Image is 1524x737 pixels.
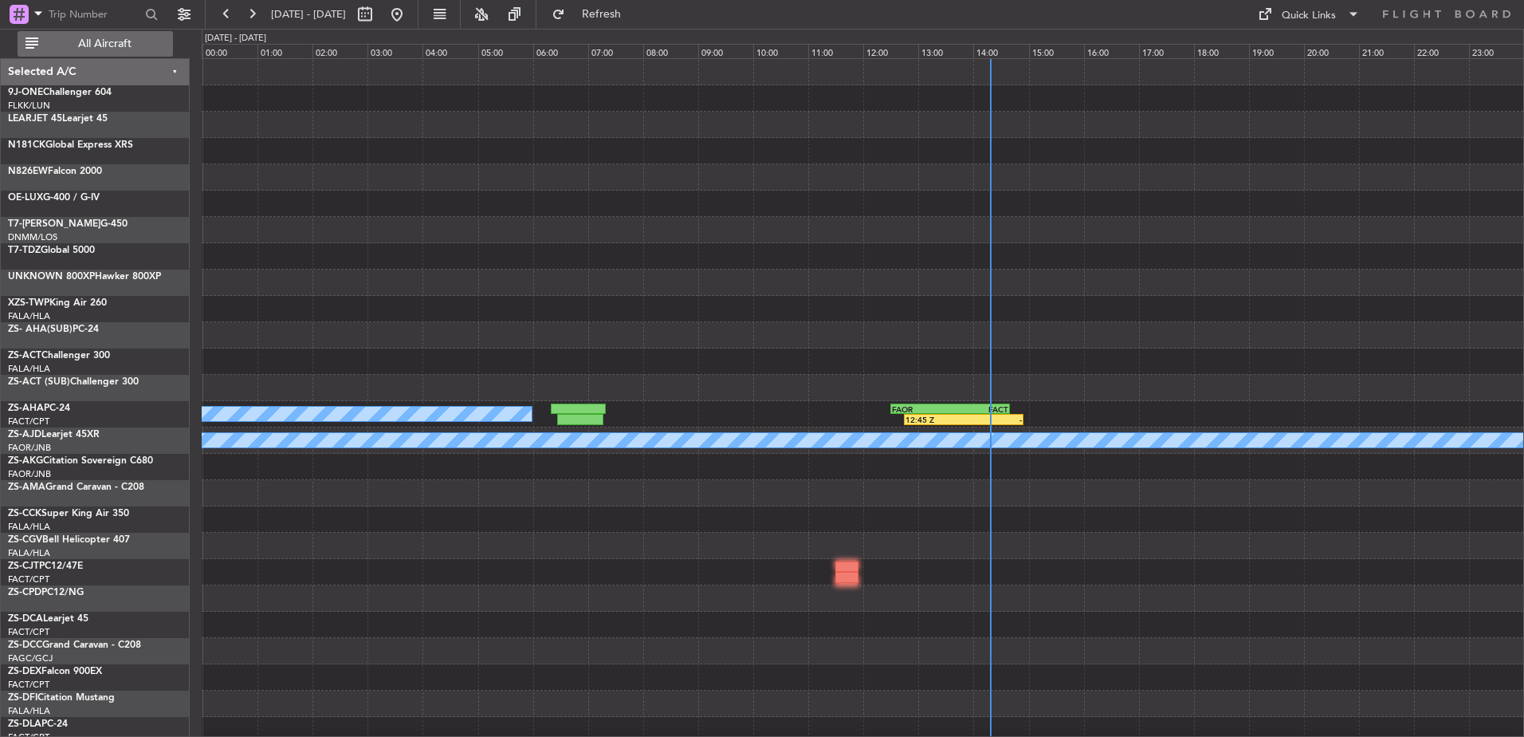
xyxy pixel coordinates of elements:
[1029,44,1084,58] div: 15:00
[8,562,83,571] a: ZS-CJTPC12/47E
[1194,44,1249,58] div: 18:00
[1359,44,1414,58] div: 21:00
[8,377,139,387] a: ZS-ACT (SUB)Challenger 300
[8,442,51,454] a: FAOR/JNB
[8,298,49,308] span: XZS-TWP
[8,521,50,533] a: FALA/HLA
[8,351,110,361] a: ZS-ACTChallenger 300
[8,193,100,203] a: OE-LUXG-400 / G-IV
[533,44,588,58] div: 06:00
[588,44,643,58] div: 07:00
[367,44,422,58] div: 03:00
[8,363,50,375] a: FALA/HLA
[8,693,115,703] a: ZS-DFICitation Mustang
[8,325,99,334] a: ZS- AHA(SUB)PC-24
[863,44,918,58] div: 12:00
[8,430,41,439] span: ZS-AJD
[8,468,51,480] a: FAOR/JNB
[1139,44,1194,58] div: 17:00
[271,7,346,22] span: [DATE] - [DATE]
[8,430,100,439] a: ZS-AJDLearjet 45XR
[8,483,144,492] a: ZS-AMAGrand Caravan - C208
[205,32,266,45] div: [DATE] - [DATE]
[950,404,1008,414] div: FACT
[8,351,41,361] span: ZS-ACT
[8,719,68,729] a: ZS-DLAPC-24
[544,2,640,27] button: Refresh
[202,44,257,58] div: 00:00
[1250,2,1368,27] button: Quick Links
[478,44,533,58] div: 05:00
[8,231,57,243] a: DNMM/LOS
[8,377,70,387] span: ZS-ACT (SUB)
[973,44,1028,58] div: 14:00
[753,44,808,58] div: 10:00
[8,100,50,112] a: FLKK/LUN
[8,140,133,150] a: N181CKGlobal Express XRS
[8,404,44,413] span: ZS-AHA
[8,705,50,717] a: FALA/HLA
[8,626,49,638] a: FACT/CPT
[8,614,43,624] span: ZS-DCA
[8,114,108,124] a: LEARJET 45Learjet 45
[8,310,50,322] a: FALA/HLA
[1414,44,1469,58] div: 22:00
[8,719,41,729] span: ZS-DLA
[8,246,41,255] span: T7-TDZ
[8,535,42,545] span: ZS-CGV
[8,640,42,650] span: ZS-DCC
[422,44,477,58] div: 04:00
[49,2,140,26] input: Trip Number
[643,44,698,58] div: 08:00
[8,652,53,664] a: FAGC/GCJ
[8,456,43,466] span: ZS-AKG
[8,573,49,585] a: FACT/CPT
[8,456,153,466] a: ZS-AKGCitation Sovereign C680
[8,272,95,282] span: UNKNOWN 800XP
[8,404,70,413] a: ZS-AHAPC-24
[698,44,753,58] div: 09:00
[8,219,128,229] a: T7-[PERSON_NAME]G-450
[257,44,312,58] div: 01:00
[1469,44,1524,58] div: 23:00
[8,88,43,97] span: 9J-ONE
[1304,44,1359,58] div: 20:00
[8,509,129,518] a: ZS-CCKSuper King Air 350
[8,272,161,282] a: UNKNOWN 800XPHawker 800XP
[892,404,950,414] div: FAOR
[8,325,73,334] span: ZS- AHA(SUB)
[8,614,88,624] a: ZS-DCALearjet 45
[8,679,49,691] a: FACT/CPT
[8,219,100,229] span: T7-[PERSON_NAME]
[1084,44,1139,58] div: 16:00
[8,88,112,97] a: 9J-ONEChallenger 604
[8,509,41,518] span: ZS-CCK
[8,193,43,203] span: OE-LUX
[8,588,41,597] span: ZS-CPD
[8,167,102,176] a: N826EWFalcon 2000
[8,246,95,255] a: T7-TDZGlobal 5000
[312,44,367,58] div: 02:00
[8,416,49,428] a: FACT/CPT
[808,44,863,58] div: 11:00
[568,9,635,20] span: Refresh
[1282,8,1336,24] div: Quick Links
[18,31,173,57] button: All Aircraft
[8,167,48,176] span: N826EW
[8,640,141,650] a: ZS-DCCGrand Caravan - C208
[8,693,37,703] span: ZS-DFI
[8,588,84,597] a: ZS-CPDPC12/NG
[8,298,107,308] a: XZS-TWPKing Air 260
[8,140,45,150] span: N181CK
[905,415,964,424] div: 12:45 Z
[8,667,41,676] span: ZS-DEX
[8,535,130,545] a: ZS-CGVBell Helicopter 407
[964,415,1022,424] div: -
[8,547,50,559] a: FALA/HLA
[918,44,973,58] div: 13:00
[8,667,102,676] a: ZS-DEXFalcon 900EX
[41,38,168,49] span: All Aircraft
[8,562,39,571] span: ZS-CJT
[8,483,45,492] span: ZS-AMA
[1249,44,1304,58] div: 19:00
